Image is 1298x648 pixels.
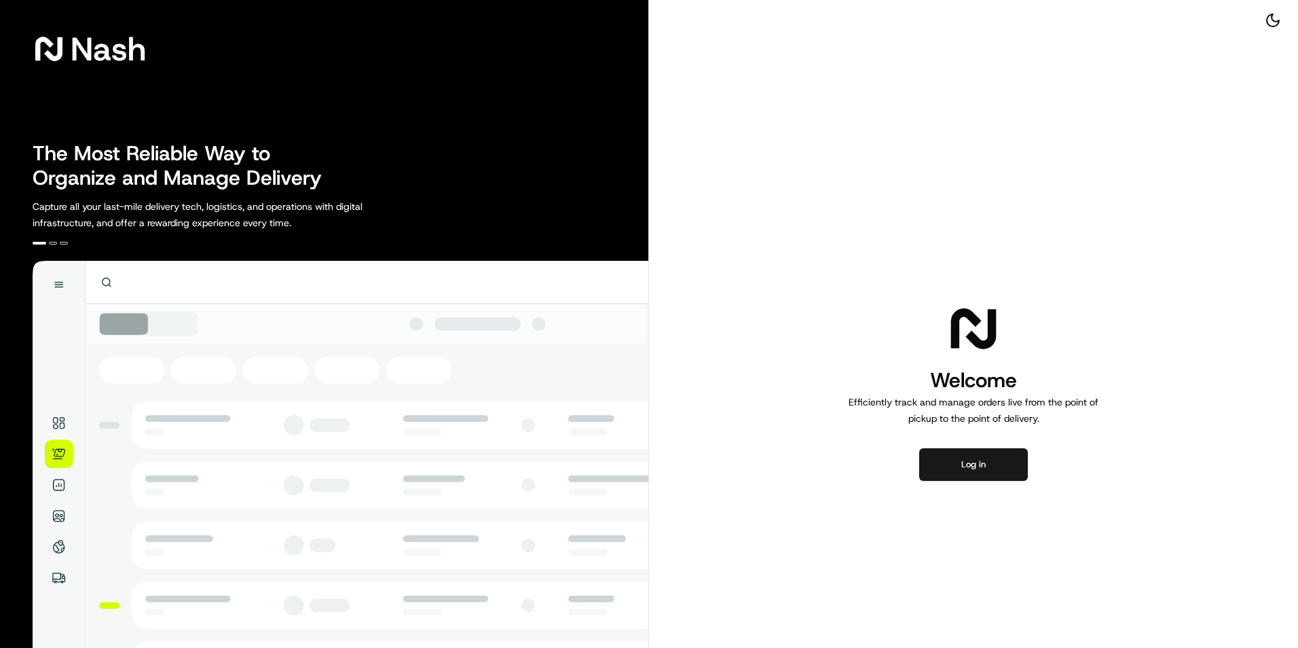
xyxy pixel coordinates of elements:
[843,394,1104,427] p: Efficiently track and manage orders live from the point of pickup to the point of delivery.
[843,367,1104,394] h1: Welcome
[71,35,146,62] span: Nash
[33,141,337,190] h2: The Most Reliable Way to Organize and Manage Delivery
[33,198,424,231] p: Capture all your last-mile delivery tech, logistics, and operations with digital infrastructure, ...
[919,448,1028,481] button: Log in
